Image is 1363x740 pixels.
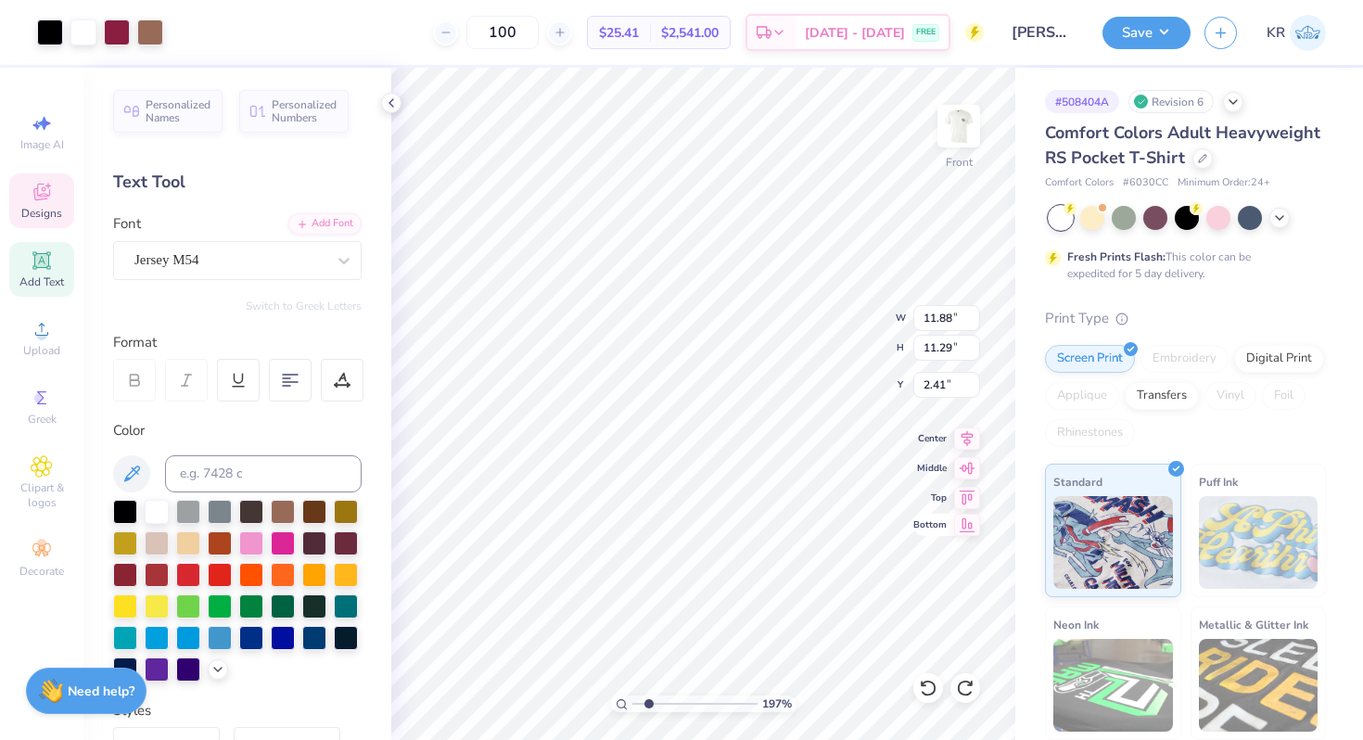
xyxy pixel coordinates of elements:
[1053,615,1099,634] span: Neon Ink
[1102,17,1191,49] button: Save
[913,462,947,475] span: Middle
[805,23,905,43] span: [DATE] - [DATE]
[23,343,60,358] span: Upload
[946,154,973,171] div: Front
[1125,382,1199,410] div: Transfers
[113,420,362,441] div: Color
[1128,90,1214,113] div: Revision 6
[165,455,362,492] input: e.g. 7428 c
[1053,472,1102,491] span: Standard
[1045,175,1114,191] span: Comfort Colors
[913,491,947,504] span: Top
[1199,472,1238,491] span: Puff Ink
[916,26,936,39] span: FREE
[68,683,134,700] strong: Need help?
[1262,382,1306,410] div: Foil
[913,518,947,531] span: Bottom
[28,412,57,427] span: Greek
[466,16,539,49] input: – –
[19,564,64,579] span: Decorate
[1053,496,1173,589] img: Standard
[113,332,363,353] div: Format
[1123,175,1168,191] span: # 6030CC
[1045,308,1326,329] div: Print Type
[9,480,74,510] span: Clipart & logos
[1045,345,1135,373] div: Screen Print
[1045,121,1320,169] span: Comfort Colors Adult Heavyweight RS Pocket T-Shirt
[1199,615,1308,634] span: Metallic & Glitter Ink
[20,137,64,152] span: Image AI
[246,299,362,313] button: Switch to Greek Letters
[288,213,362,235] div: Add Font
[1067,249,1166,264] strong: Fresh Prints Flash:
[1199,496,1318,589] img: Puff Ink
[1267,15,1326,51] a: KR
[113,213,141,235] label: Font
[19,274,64,289] span: Add Text
[1053,639,1173,732] img: Neon Ink
[146,98,211,124] span: Personalized Names
[1067,249,1295,282] div: This color can be expedited for 5 day delivery.
[21,206,62,221] span: Designs
[1178,175,1270,191] span: Minimum Order: 24 +
[661,23,719,43] span: $2,541.00
[1290,15,1326,51] img: Kaylee Rivera
[1045,419,1135,447] div: Rhinestones
[1234,345,1324,373] div: Digital Print
[1204,382,1256,410] div: Vinyl
[272,98,338,124] span: Personalized Numbers
[1140,345,1229,373] div: Embroidery
[1045,382,1119,410] div: Applique
[998,14,1089,51] input: Untitled Design
[940,108,977,145] img: Front
[1267,22,1285,44] span: KR
[762,695,792,712] span: 197 %
[599,23,639,43] span: $25.41
[113,700,362,721] div: Styles
[913,432,947,445] span: Center
[1199,639,1318,732] img: Metallic & Glitter Ink
[113,170,362,195] div: Text Tool
[1045,90,1119,113] div: # 508404A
